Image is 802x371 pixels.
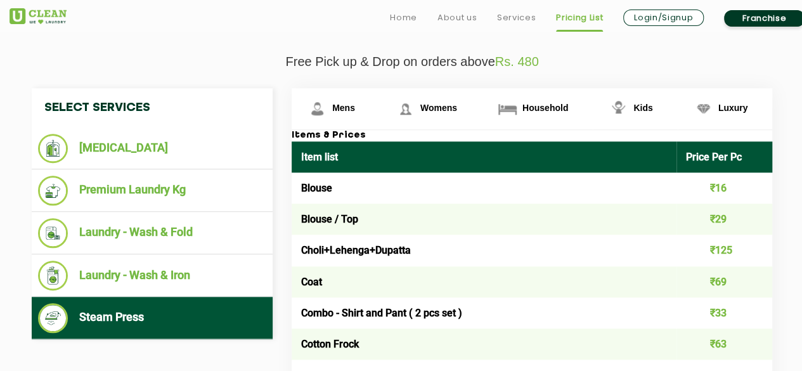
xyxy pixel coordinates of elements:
[692,98,715,120] img: Luxury
[676,266,773,297] td: ₹69
[38,261,266,290] li: Laundry - Wash & Iron
[437,10,477,25] a: About us
[607,98,630,120] img: Kids
[38,134,266,163] li: [MEDICAL_DATA]
[292,130,772,141] h3: Items & Prices
[676,172,773,204] td: ₹16
[38,134,68,163] img: Dry Cleaning
[394,98,417,120] img: Womens
[676,235,773,266] td: ₹125
[556,10,603,25] a: Pricing List
[292,235,676,266] td: Choli+Lehenga+Dupatta
[332,103,355,113] span: Mens
[292,266,676,297] td: Coat
[633,103,652,113] span: Kids
[292,172,676,204] td: Blouse
[38,303,266,333] li: Steam Press
[38,218,68,248] img: Laundry - Wash & Fold
[390,10,417,25] a: Home
[676,141,773,172] th: Price Per Pc
[497,10,536,25] a: Services
[306,98,328,120] img: Mens
[38,261,68,290] img: Laundry - Wash & Iron
[32,88,273,127] h4: Select Services
[495,55,539,68] span: Rs. 480
[623,10,704,26] a: Login/Signup
[292,141,676,172] th: Item list
[496,98,519,120] img: Household
[292,204,676,235] td: Blouse / Top
[676,297,773,329] td: ₹33
[292,329,676,360] td: Cotton Frock
[10,8,67,24] img: UClean Laundry and Dry Cleaning
[38,303,68,333] img: Steam Press
[38,218,266,248] li: Laundry - Wash & Fold
[38,176,68,205] img: Premium Laundry Kg
[676,204,773,235] td: ₹29
[676,329,773,360] td: ₹63
[292,297,676,329] td: Combo - Shirt and Pant ( 2 pcs set )
[38,176,266,205] li: Premium Laundry Kg
[718,103,748,113] span: Luxury
[522,103,568,113] span: Household
[420,103,457,113] span: Womens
